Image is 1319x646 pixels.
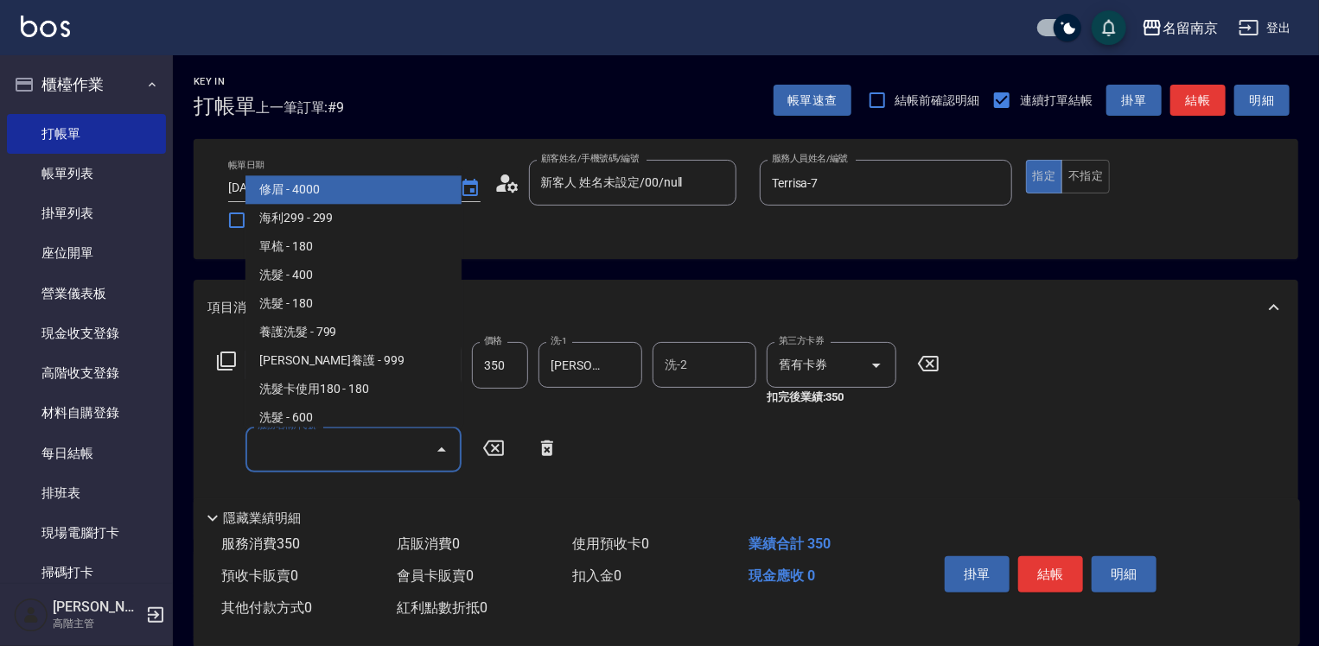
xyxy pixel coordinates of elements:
span: 現金應收 0 [749,567,815,584]
img: Logo [21,16,70,37]
a: 掛單列表 [7,193,166,233]
span: 使用預收卡 0 [573,535,650,552]
button: 掛單 [1106,85,1162,117]
button: Choose date, selected date is 2025-08-16 [449,168,491,209]
button: 掛單 [945,556,1010,592]
div: 名留南京 [1163,17,1218,39]
a: 打帳單 [7,114,166,154]
span: 洗髮 - 180 [245,289,462,318]
span: [PERSON_NAME]養護 - 999 [245,346,462,375]
h3: 打帳單 [194,94,256,118]
label: 價格 [484,334,502,347]
span: 上一筆訂單:#9 [256,97,345,118]
label: 顧客姓名/手機號碼/編號 [541,152,640,165]
button: 不指定 [1061,160,1110,193]
a: 座位開單 [7,233,166,273]
button: 指定 [1026,160,1063,193]
button: 明細 [1092,556,1157,592]
span: 預收卡販賣 0 [221,567,298,584]
span: 養護洗髮 - 799 [245,318,462,346]
p: 隱藏業績明細 [223,510,301,528]
label: 帳單日期 [228,159,264,172]
span: 單梳 - 180 [245,232,462,261]
span: 服務消費 350 [221,535,300,552]
span: 結帳前確認明細 [895,92,980,110]
a: 帳單列表 [7,154,166,193]
label: 第三方卡券 [779,334,824,347]
p: 扣完後業績: 350 [767,388,907,406]
span: 紅利點數折抵 0 [397,599,487,616]
a: 每日結帳 [7,434,166,473]
span: 修眉 - 4000 [245,175,462,204]
span: 海利299 - 299 [245,204,462,232]
h5: [PERSON_NAME] [53,598,141,616]
button: 櫃檯作業 [7,62,166,107]
span: 洗髮 - 600 [245,403,462,432]
a: 現場電腦打卡 [7,513,166,553]
button: 明細 [1234,85,1290,117]
button: 結帳 [1170,85,1226,117]
button: 名留南京 [1135,10,1225,46]
button: Open [863,351,890,379]
button: 帳單速查 [774,85,851,117]
a: 高階收支登錄 [7,353,166,393]
a: 現金收支登錄 [7,313,166,353]
span: 會員卡販賣 0 [397,567,474,584]
a: 營業儀表板 [7,274,166,313]
button: 登出 [1232,12,1298,44]
span: 連續打單結帳 [1020,92,1093,110]
span: 業績合計 350 [749,535,831,552]
p: 高階主管 [53,616,141,631]
input: YYYY/MM/DD hh:mm [228,174,443,202]
span: 店販消費 0 [397,535,460,552]
label: 洗-1 [551,334,567,347]
h2: Key In [194,76,256,87]
a: 排班表 [7,473,166,513]
span: 其他付款方式 0 [221,599,312,616]
span: 洗髮卡使用180 - 180 [245,375,462,403]
button: 結帳 [1018,556,1083,592]
span: 扣入金 0 [573,567,622,584]
span: 洗髮 - 400 [245,261,462,289]
img: Person [14,598,48,632]
button: save [1092,10,1126,45]
label: 服務人員姓名/編號 [772,152,848,165]
p: 項目消費 [207,299,259,317]
a: 掃碼打卡 [7,553,166,592]
button: Close [428,436,456,464]
div: 項目消費 [194,280,1298,335]
a: 材料自購登錄 [7,393,166,433]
